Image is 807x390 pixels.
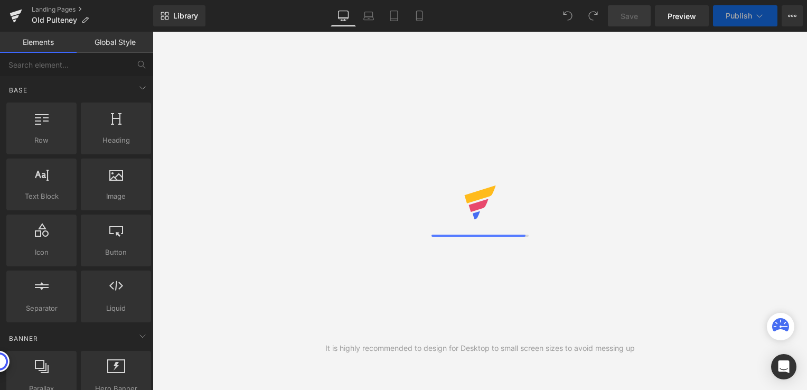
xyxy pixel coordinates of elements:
a: Preview [655,5,709,26]
button: Redo [583,5,604,26]
div: It is highly recommended to design for Desktop to small screen sizes to avoid messing up [325,342,635,354]
button: Undo [557,5,578,26]
a: Landing Pages [32,5,153,14]
span: Separator [10,303,73,314]
span: Liquid [84,303,148,314]
span: Base [8,85,29,95]
a: Desktop [331,5,356,26]
span: Row [10,135,73,146]
button: Publish [713,5,777,26]
span: Heading [84,135,148,146]
span: Image [84,191,148,202]
span: Old Pulteney [32,16,77,24]
span: Library [173,11,198,21]
span: Save [621,11,638,22]
a: Laptop [356,5,381,26]
span: Text Block [10,191,73,202]
a: Tablet [381,5,407,26]
span: Button [84,247,148,258]
span: Publish [726,12,752,20]
span: Icon [10,247,73,258]
span: Banner [8,333,39,343]
span: Preview [668,11,696,22]
a: Mobile [407,5,432,26]
a: New Library [153,5,205,26]
div: Open Intercom Messenger [771,354,796,379]
button: More [782,5,803,26]
a: Global Style [77,32,153,53]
